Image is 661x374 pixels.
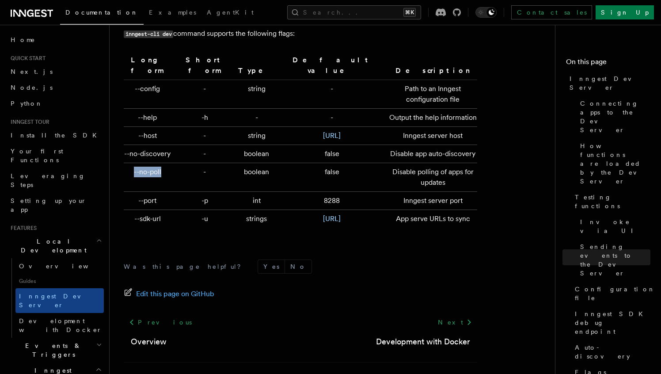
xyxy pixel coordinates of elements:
span: Examples [149,9,196,16]
a: Contact sales [511,5,592,19]
span: Auto-discovery [575,343,650,361]
strong: Short form [186,56,224,75]
td: - [279,109,385,127]
span: Edit this page on GitHub [136,288,214,300]
a: AgentKit [201,3,259,24]
strong: Description [395,66,471,75]
span: Inngest SDK debug endpoint [575,309,650,336]
a: [URL] [323,214,341,223]
a: Next.js [7,64,104,80]
td: strings [235,210,279,228]
td: --config [124,80,175,109]
span: Leveraging Steps [11,172,85,188]
span: Configuration file [575,285,655,302]
a: Setting up your app [7,193,104,218]
button: Search...⌘K [287,5,421,19]
td: int [235,192,279,210]
p: command supports the following flags: [124,27,477,40]
kbd: ⌘K [403,8,416,17]
a: Connecting apps to the Dev Server [577,95,650,138]
code: inngest-cli dev [124,31,173,38]
span: Features [7,225,37,232]
span: Your first Functions [11,148,63,164]
span: How functions are loaded by the Dev Server [580,141,650,186]
span: Invoke via UI [580,218,650,235]
span: Quick start [7,55,46,62]
span: Setting up your app [11,197,87,213]
span: Python [11,100,43,107]
a: How functions are loaded by the Dev Server [577,138,650,189]
a: Leveraging Steps [7,168,104,193]
span: Sending events to the Dev Server [580,242,650,278]
button: No [285,260,312,273]
a: [URL] [323,131,341,140]
span: AgentKit [207,9,254,16]
p: Was this page helpful? [124,262,247,271]
td: App serve URLs to sync [385,210,477,228]
span: Inngest Dev Server [19,293,95,309]
a: Development with Docker [15,313,104,338]
a: Inngest Dev Server [566,71,650,95]
td: -h [175,109,235,127]
td: false [279,163,385,192]
a: Edit this page on GitHub [124,288,214,300]
strong: Type [238,66,275,75]
span: Guides [15,274,104,288]
td: - [175,163,235,192]
td: boolean [235,163,279,192]
a: Inngest Dev Server [15,288,104,313]
td: Disable polling of apps for updates [385,163,477,192]
td: - [279,80,385,109]
a: Inngest SDK debug endpoint [571,306,650,340]
td: --port [124,192,175,210]
a: Examples [144,3,201,24]
td: --host [124,127,175,145]
span: Node.js [11,84,53,91]
td: 8288 [279,192,385,210]
a: Python [7,95,104,111]
a: Invoke via UI [577,214,650,239]
div: Local Development [7,258,104,338]
td: --no-discovery [124,145,175,163]
span: Testing functions [575,193,650,210]
td: string [235,80,279,109]
a: Auto-discovery [571,340,650,364]
span: Inngest Dev Server [570,74,650,92]
button: Toggle dark mode [475,7,497,18]
span: Local Development [7,237,96,255]
a: Install the SDK [7,127,104,143]
span: Home [11,35,35,44]
td: --help [124,109,175,127]
a: Testing functions [571,189,650,214]
td: -p [175,192,235,210]
button: Events & Triggers [7,338,104,363]
a: Development with Docker [376,336,470,348]
strong: Default value [293,56,372,75]
td: - [175,127,235,145]
td: string [235,127,279,145]
a: Next [433,314,477,330]
td: Inngest server port [385,192,477,210]
td: false [279,145,385,163]
td: Output the help information [385,109,477,127]
td: - [235,109,279,127]
span: Events & Triggers [7,341,96,359]
td: - [175,145,235,163]
a: Overview [131,336,167,348]
td: --no-poll [124,163,175,192]
a: Previous [124,314,197,330]
h4: On this page [566,57,650,71]
span: Inngest tour [7,118,49,126]
a: Configuration file [571,281,650,306]
span: Connecting apps to the Dev Server [580,99,650,134]
td: Inngest server host [385,127,477,145]
a: Node.js [7,80,104,95]
a: Documentation [60,3,144,25]
a: Sending events to the Dev Server [577,239,650,281]
a: Sign Up [596,5,654,19]
button: Yes [258,260,285,273]
span: Overview [19,263,110,270]
span: Development with Docker [19,317,102,333]
td: - [175,80,235,109]
span: Install the SDK [11,132,102,139]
